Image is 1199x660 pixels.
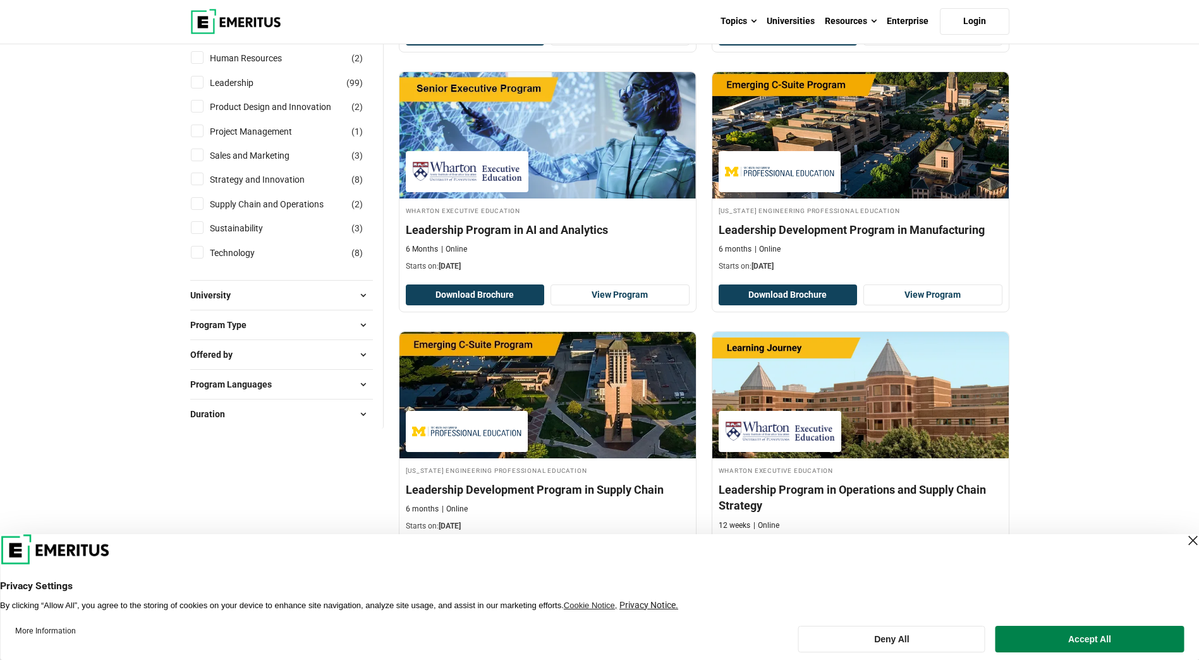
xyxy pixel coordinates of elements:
span: 3 [355,223,360,233]
span: 8 [355,174,360,185]
p: Starts on: [719,261,1002,272]
span: 2 [355,102,360,112]
p: Online [753,520,779,531]
img: Michigan Engineering Professional Education [725,157,835,186]
button: Download Brochure [406,284,545,306]
img: Leadership Development Program in Supply Chain | Online Business Management Course [399,332,696,458]
a: View Program [863,284,1002,306]
span: 99 [350,78,360,88]
span: ( ) [351,51,363,65]
p: Starts on: [406,261,690,272]
span: 8 [355,248,360,258]
a: Sales and Marketing [210,149,315,162]
span: ( ) [351,100,363,114]
span: ( ) [351,197,363,211]
a: Business Management Course by Wharton Executive Education - November 13, 2025 Wharton Executive E... [712,332,1009,554]
img: Michigan Engineering Professional Education [412,417,522,446]
a: AI and Machine Learning Course by Wharton Executive Education - September 25, 2025 Wharton Execut... [399,72,696,278]
a: Supply Chain and Operations [210,197,349,211]
img: Wharton Executive Education [725,417,835,446]
span: Program Type [190,318,257,332]
a: Technology [210,246,280,260]
a: Product Design and Innovation [210,100,356,114]
a: Leadership [210,76,279,90]
h4: Wharton Executive Education [719,465,1002,475]
h4: Leadership Program in Operations and Supply Chain Strategy [719,482,1002,513]
span: University [190,288,241,302]
button: University [190,286,373,305]
span: Program Languages [190,377,282,391]
h4: [US_STATE] Engineering Professional Education [719,205,1002,216]
button: Download Brochure [719,284,858,306]
span: ( ) [351,246,363,260]
a: Business Management Course by Michigan Engineering Professional Education - December 17, 2025 Mic... [399,332,696,538]
a: View Program [551,284,690,306]
p: 6 months [406,504,439,515]
span: [DATE] [439,262,461,271]
button: Program Languages [190,375,373,394]
a: Sustainability [210,221,288,235]
span: 2 [355,199,360,209]
p: 6 Months [406,244,438,255]
h4: Wharton Executive Education [406,205,690,216]
span: [DATE] [439,522,461,530]
a: Project Management [210,125,317,138]
span: Offered by [190,348,243,362]
h4: [US_STATE] Engineering Professional Education [406,465,690,475]
span: 3 [355,150,360,161]
img: Leadership Development Program in Manufacturing | Online Supply Chain and Operations Course [712,72,1009,199]
span: 1 [355,126,360,137]
p: Starts on: [406,521,690,532]
h4: Leadership Development Program in Supply Chain [406,482,690,498]
a: Strategy and Innovation [210,173,330,186]
img: Leadership Program in Operations and Supply Chain Strategy | Online Business Management Course [712,332,1009,458]
span: ( ) [351,173,363,186]
span: ( ) [351,221,363,235]
span: ( ) [346,76,363,90]
p: Online [755,244,781,255]
span: Duration [190,407,235,421]
h4: Leadership Development Program in Manufacturing [719,222,1002,238]
a: Supply Chain and Operations Course by Michigan Engineering Professional Education - September 25,... [712,72,1009,278]
span: 2 [355,53,360,63]
p: 6 months [719,244,752,255]
button: Offered by [190,345,373,364]
a: Human Resources [210,51,307,65]
span: [DATE] [752,262,774,271]
button: Program Type [190,315,373,334]
h4: Leadership Program in AI and Analytics [406,222,690,238]
p: 12 weeks [719,520,750,531]
p: Online [441,244,467,255]
a: Login [940,8,1009,35]
button: Duration [190,405,373,424]
p: Online [442,504,468,515]
span: ( ) [351,149,363,162]
img: Wharton Executive Education [412,157,522,186]
span: ( ) [351,125,363,138]
img: Leadership Program in AI and Analytics | Online AI and Machine Learning Course [399,72,696,199]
